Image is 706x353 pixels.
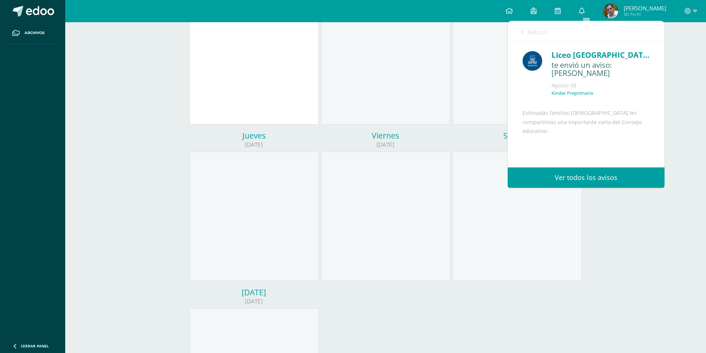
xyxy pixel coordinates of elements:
[24,30,44,36] span: Archivos
[453,130,582,141] div: Sábado
[551,61,650,78] div: te envió un aviso: Carta Sondeo
[551,90,593,96] p: Kinder Preprimaria
[523,51,542,71] img: b41cd0bd7c5dca2e84b8bd7996f0ae72.png
[624,4,666,12] span: [PERSON_NAME]
[603,4,618,19] img: dc7cc86ab9a50e972f0093e39dbcf57a.png
[604,27,614,35] span: 349
[551,82,650,89] div: Agosto 08
[189,141,319,149] div: [DATE]
[453,141,582,149] div: [DATE]
[321,130,450,141] div: Viernes
[189,130,319,141] div: Jueves
[527,27,547,36] span: Avisos
[551,49,650,61] div: Liceo [GEOGRAPHIC_DATA]
[624,11,666,17] span: Mi Perfil
[189,297,319,305] div: [DATE]
[604,27,652,35] span: avisos sin leer
[523,109,650,214] div: Estimadas familias [DEMOGRAPHIC_DATA] les compartimos una importante carta del Consejo educativo.
[321,141,450,149] div: [DATE]
[189,287,319,297] div: [DATE]
[21,343,49,349] span: Cerrar panel
[508,167,664,188] a: Ver todos los avisos
[6,22,59,44] a: Archivos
